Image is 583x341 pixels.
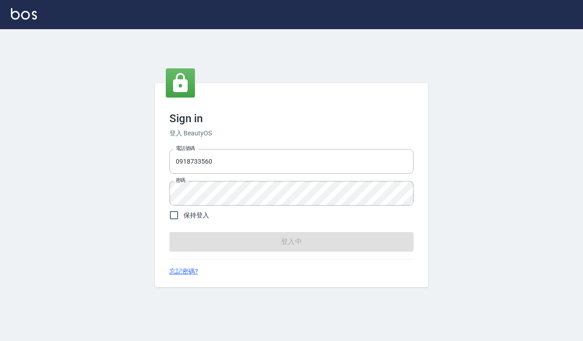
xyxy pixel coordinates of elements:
h3: Sign in [169,112,414,125]
h6: 登入 BeautyOS [169,129,414,138]
span: 保持登入 [184,211,209,220]
a: 忘記密碼? [169,267,198,276]
img: Logo [11,8,37,20]
label: 密碼 [176,177,185,184]
label: 電話號碼 [176,145,195,152]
